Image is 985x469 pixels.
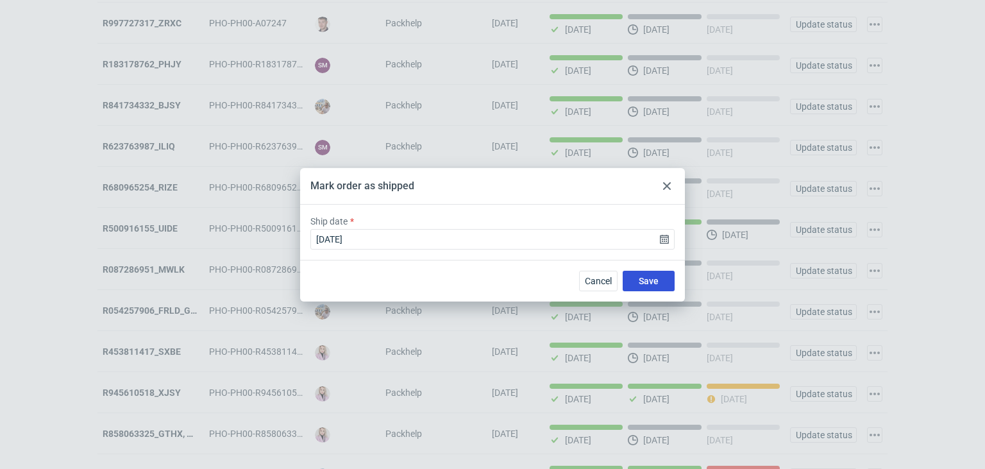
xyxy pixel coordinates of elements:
[579,271,618,291] button: Cancel
[623,271,675,291] button: Save
[639,277,659,286] span: Save
[585,277,612,286] span: Cancel
[310,215,348,228] label: Ship date
[310,179,414,193] div: Mark order as shipped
